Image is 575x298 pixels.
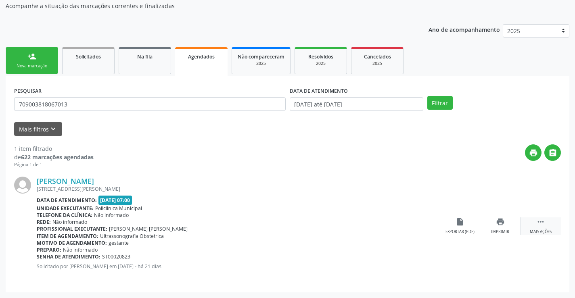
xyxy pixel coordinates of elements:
i: print [529,148,538,157]
p: Acompanhe a situação das marcações correntes e finalizadas [6,2,400,10]
input: Nome, CNS [14,97,286,111]
img: img [14,177,31,194]
button: Filtrar [427,96,453,110]
div: 1 item filtrado [14,144,94,153]
span: Policlinica Municipal [95,205,142,212]
div: de [14,153,94,161]
span: Não informado [63,246,98,253]
span: Não informado [52,219,87,225]
strong: 622 marcações agendadas [21,153,94,161]
b: Telefone da clínica: [37,212,92,219]
div: Nova marcação [12,63,52,69]
b: Data de atendimento: [37,197,97,204]
span: gestante [109,240,129,246]
div: Mais ações [530,229,552,235]
i: print [496,217,505,226]
div: Página 1 de 1 [14,161,94,168]
div: 2025 [238,60,284,67]
button:  [544,144,561,161]
b: Unidade executante: [37,205,94,212]
div: [STREET_ADDRESS][PERSON_NAME] [37,185,440,192]
span: ST00020823 [102,253,130,260]
i: keyboard_arrow_down [49,125,58,133]
label: DATA DE ATENDIMENTO [290,85,348,97]
b: Item de agendamento: [37,233,98,240]
button: Mais filtroskeyboard_arrow_down [14,122,62,136]
p: Solicitado por [PERSON_NAME] em [DATE] - há 21 dias [37,263,440,270]
p: Ano de acompanhamento [429,24,500,34]
input: Selecione um intervalo [290,97,423,111]
b: Profissional executante: [37,225,107,232]
span: Ultrassonografia Obstetrica [100,233,164,240]
button: print [525,144,542,161]
a: [PERSON_NAME] [37,177,94,185]
b: Rede: [37,219,51,225]
span: Não compareceram [238,53,284,60]
span: Solicitados [76,53,101,60]
b: Motivo de agendamento: [37,240,107,246]
i:  [548,148,557,157]
i: insert_drive_file [456,217,464,226]
div: person_add [27,52,36,61]
span: [DATE] 07:00 [98,196,132,205]
span: Agendados [188,53,215,60]
span: Na fila [137,53,153,60]
b: Senha de atendimento: [37,253,100,260]
span: [PERSON_NAME] [PERSON_NAME] [109,225,188,232]
div: 2025 [301,60,341,67]
span: Cancelados [364,53,391,60]
div: Exportar (PDF) [445,229,475,235]
div: 2025 [357,60,397,67]
span: Resolvidos [308,53,333,60]
b: Preparo: [37,246,61,253]
label: PESQUISAR [14,85,42,97]
span: Não informado [94,212,129,219]
i:  [536,217,545,226]
div: Imprimir [491,229,509,235]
